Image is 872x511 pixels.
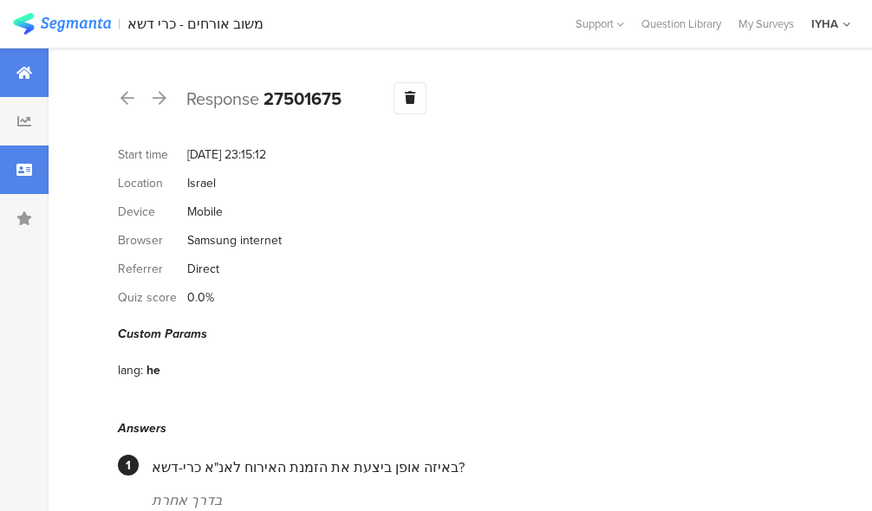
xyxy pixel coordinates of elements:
span: Response [186,86,259,112]
img: segmanta logo [13,13,111,35]
div: Location [118,174,187,192]
div: בדרך אחרת [152,490,790,510]
div: Support [576,10,624,37]
div: Israel [187,174,216,192]
div: Direct [187,260,219,278]
div: Answers [118,419,790,437]
div: 0.0% [187,288,214,307]
div: 1 [118,455,139,475]
div: משוב אורחים - כרי דשא [127,16,264,32]
a: Question Library [633,16,730,32]
div: Referrer [118,260,187,278]
div: Start time [118,146,187,164]
a: My Surveys [730,16,803,32]
div: IYHA [811,16,838,32]
div: Browser [118,231,187,249]
div: Quiz score [118,288,187,307]
div: באיזה אופן ביצעת את הזמנת האירוח לאנ"א כרי-דשא? [152,457,790,477]
div: | [118,14,120,34]
div: Custom Params [118,325,790,343]
div: lang: [118,361,146,379]
div: [DATE] 23:15:12 [187,146,266,164]
div: Mobile [187,203,223,221]
b: 27501675 [264,86,342,112]
div: Device [118,203,187,221]
div: he [146,361,160,379]
div: Samsung internet [187,231,282,249]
